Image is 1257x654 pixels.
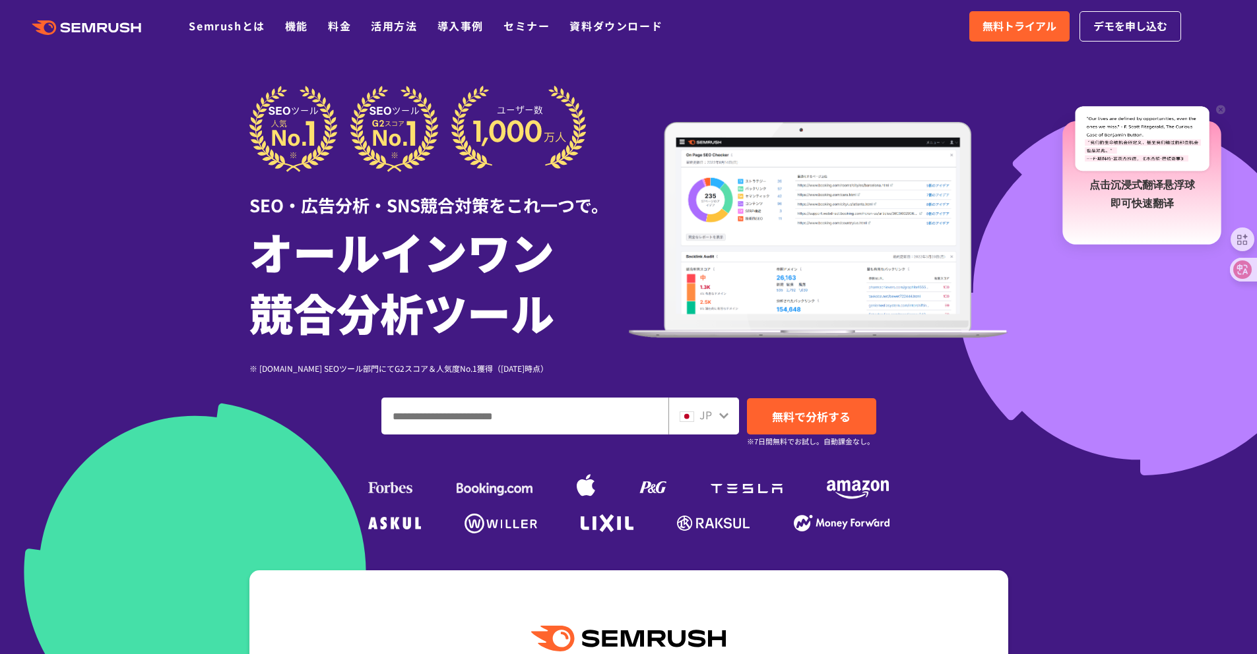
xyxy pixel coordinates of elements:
[1080,11,1181,42] a: デモを申し込む
[328,18,351,34] a: 料金
[747,398,876,434] a: 無料で分析する
[969,11,1070,42] a: 無料トライアル
[189,18,265,34] a: Semrushとは
[569,18,662,34] a: 資料ダウンロード
[747,435,874,448] small: ※7日間無料でお試し。自動課金なし。
[371,18,417,34] a: 活用方法
[1093,18,1167,35] span: デモを申し込む
[249,172,629,218] div: SEO・広告分析・SNS競合対策をこれ一つで。
[249,362,629,374] div: ※ [DOMAIN_NAME] SEOツール部門にてG2スコア＆人気度No.1獲得（[DATE]時点）
[437,18,484,34] a: 導入事例
[983,18,1056,35] span: 無料トライアル
[249,221,629,342] h1: オールインワン 競合分析ツール
[285,18,308,34] a: 機能
[772,408,851,425] span: 無料で分析する
[382,398,668,434] input: ドメイン、キーワードまたはURLを入力してください
[503,18,550,34] a: セミナー
[699,407,712,423] span: JP
[531,626,725,651] img: Semrush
